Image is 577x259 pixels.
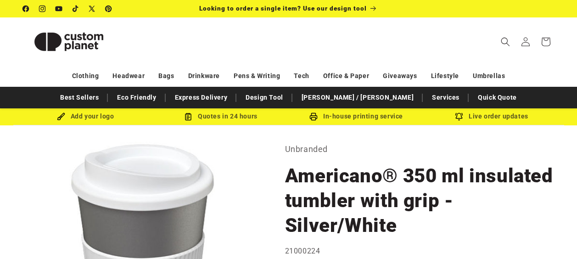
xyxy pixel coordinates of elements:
[294,68,309,84] a: Tech
[234,68,280,84] a: Pens & Writing
[56,90,103,106] a: Best Sellers
[424,111,560,122] div: Live order updates
[153,111,289,122] div: Quotes in 24 hours
[170,90,232,106] a: Express Delivery
[383,68,417,84] a: Giveaways
[241,90,288,106] a: Design Tool
[188,68,220,84] a: Drinkware
[112,68,145,84] a: Headwear
[285,247,320,255] span: 21000224
[431,68,459,84] a: Lifestyle
[72,68,99,84] a: Clothing
[184,113,192,121] img: Order Updates Icon
[309,113,318,121] img: In-house printing
[23,21,115,62] img: Custom Planet
[18,111,153,122] div: Add your logo
[427,90,464,106] a: Services
[57,113,65,121] img: Brush Icon
[473,68,505,84] a: Umbrellas
[289,111,424,122] div: In-house printing service
[158,68,174,84] a: Bags
[473,90,521,106] a: Quick Quote
[323,68,369,84] a: Office & Paper
[495,32,515,52] summary: Search
[199,5,367,12] span: Looking to order a single item? Use our design tool
[285,142,554,157] p: Unbranded
[20,17,118,66] a: Custom Planet
[285,163,554,238] h1: Americano® 350 ml insulated tumbler with grip - Silver/White
[455,113,463,121] img: Order updates
[297,90,418,106] a: [PERSON_NAME] / [PERSON_NAME]
[112,90,161,106] a: Eco Friendly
